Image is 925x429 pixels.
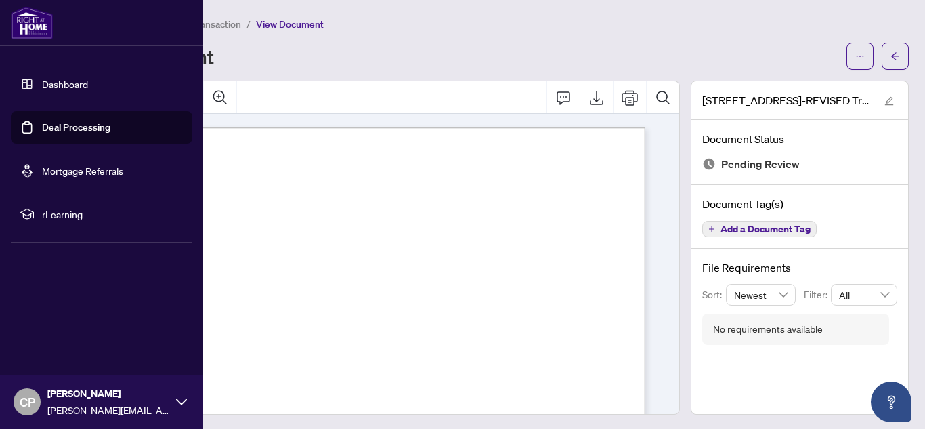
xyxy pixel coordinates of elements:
[47,403,169,417] span: [PERSON_NAME][EMAIL_ADDRESS][PERSON_NAME][DOMAIN_NAME]
[855,52,865,61] span: ellipsis
[42,121,110,134] a: Deal Processing
[42,207,183,222] span: rLearning
[871,382,911,422] button: Open asap
[708,226,715,232] span: plus
[890,52,900,61] span: arrow-left
[884,96,894,106] span: edit
[702,131,897,147] h4: Document Status
[702,92,872,108] span: [STREET_ADDRESS]-REVISED Trade sheet-[PERSON_NAME] to review.pdf
[702,260,897,276] h4: File Requirements
[11,7,53,39] img: logo
[839,285,889,305] span: All
[734,285,788,305] span: Newest
[702,221,817,237] button: Add a Document Tag
[720,224,811,234] span: Add a Document Tag
[20,392,35,411] span: CP
[702,157,716,171] img: Document Status
[702,287,726,302] p: Sort:
[256,18,324,30] span: View Document
[721,155,800,173] span: Pending Review
[713,322,823,337] div: No requirements available
[804,287,831,302] p: Filter:
[42,78,88,90] a: Dashboard
[42,165,123,177] a: Mortgage Referrals
[702,196,897,212] h4: Document Tag(s)
[47,386,169,401] span: [PERSON_NAME]
[246,16,251,32] li: /
[169,18,241,30] span: View Transaction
